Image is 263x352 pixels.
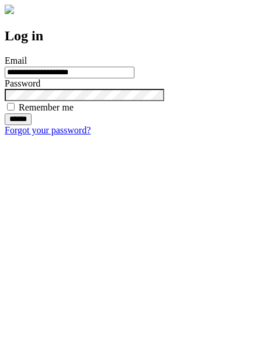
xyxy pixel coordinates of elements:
label: Remember me [19,102,74,112]
a: Forgot your password? [5,125,91,135]
img: logo-4e3dc11c47720685a147b03b5a06dd966a58ff35d612b21f08c02c0306f2b779.png [5,5,14,14]
h2: Log in [5,28,258,44]
label: Email [5,56,27,65]
label: Password [5,78,40,88]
